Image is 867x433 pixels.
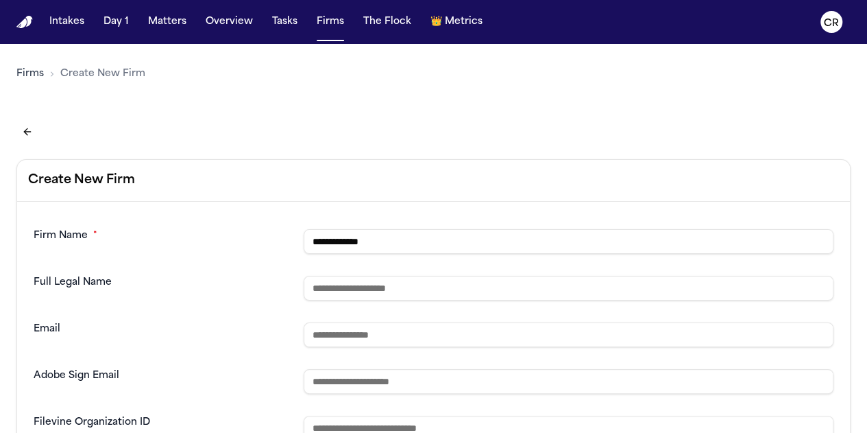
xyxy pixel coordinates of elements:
[34,369,293,394] dt: Adobe Sign Email
[143,10,192,34] button: Matters
[358,10,417,34] button: The Flock
[16,16,33,29] a: Home
[16,121,38,143] button: Back to firms list
[28,171,839,190] h2: Create New Firm
[16,67,145,81] nav: Breadcrumb
[267,10,303,34] button: Tasks
[16,16,33,29] img: Finch Logo
[98,10,134,34] button: Day 1
[16,67,44,81] a: Firms
[34,229,293,254] dt: Firm Name
[311,10,350,34] button: Firms
[44,10,90,34] button: Intakes
[425,10,488,34] button: crownMetrics
[200,10,258,34] button: Overview
[60,67,145,81] span: Create New Firm
[34,323,293,347] dt: Email
[34,276,293,301] dt: Full Legal Name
